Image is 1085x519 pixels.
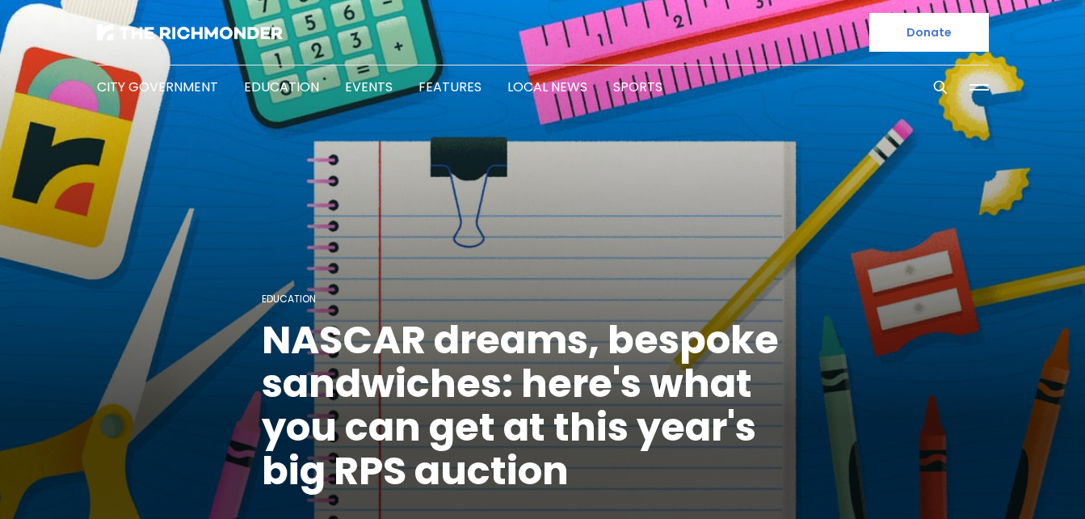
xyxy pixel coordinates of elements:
a: City Government [97,78,218,96]
a: Donate [869,13,989,52]
h1: NASCAR dreams, bespoke sandwiches: here's what you can get at this year's big RPS auction [262,319,824,493]
a: Education [244,78,319,96]
button: Search this site [928,75,953,99]
a: Events [345,78,393,96]
iframe: portal-trigger [948,440,1085,519]
a: Education [262,292,316,306]
a: Local News [507,78,587,96]
a: Sports [613,78,662,96]
a: Features [418,78,482,96]
img: The Richmonder [97,24,283,40]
